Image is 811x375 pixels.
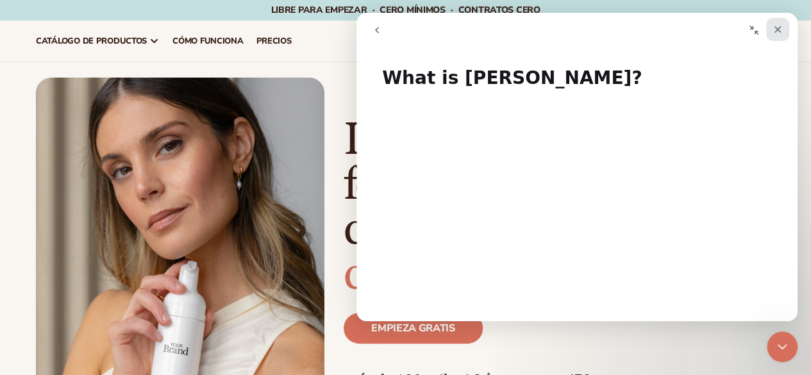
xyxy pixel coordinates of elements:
[372,4,374,16] font: ·
[29,21,166,62] a: catálogo de productos
[458,4,540,16] font: Contratos CERO
[451,4,453,16] font: ·
[380,4,446,16] font: CERO mínimos
[356,13,798,321] iframe: Chat en vivo de Intercom
[271,4,367,16] font: Libre para empezar
[250,21,298,62] a: precios
[344,158,662,257] font: forma moderna de construir una
[36,35,147,47] font: catálogo de productos
[256,35,292,47] font: precios
[767,331,798,362] iframe: Chat en vivo de Intercom
[344,247,505,302] font: constituir
[344,113,387,167] font: La
[371,321,455,335] font: Empieza gratis
[344,313,483,344] a: Empieza gratis
[172,35,243,47] font: Cómo funciona
[166,21,249,62] a: Cómo funciona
